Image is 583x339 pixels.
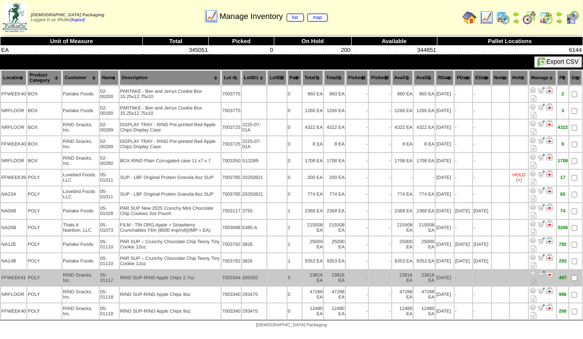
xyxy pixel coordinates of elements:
[62,70,99,85] th: Customer
[3,3,27,32] img: zoroco-logo-small.webp
[473,70,491,85] th: EDate
[62,237,99,252] td: Partake Foods
[455,220,472,236] td: -
[346,103,368,119] td: -
[346,203,368,219] td: -
[120,170,221,186] td: SUP - LBF Original Protein Granola 8oz SUP
[414,120,435,135] td: 4322 EA
[546,220,553,227] img: Manage Hold
[473,136,491,152] td: -
[70,18,85,22] a: (logout)
[436,120,454,135] td: [DATE]
[100,136,119,152] td: 02-00289
[531,245,536,252] i: Note
[288,120,302,135] td: 0
[242,186,267,202] td: 20250821
[414,136,435,152] td: 8 EA
[546,137,553,144] img: Manage Hold
[529,270,536,277] img: Adjust
[288,253,302,269] td: 1
[369,203,391,219] td: -
[531,229,536,235] i: Note
[346,253,368,269] td: -
[436,170,454,186] td: [DATE]
[120,220,221,236] td: FILM - TIN ORG Apple + Strawberry Crunchables Film (8000 imp/roll)(IMP = EA)
[557,125,568,130] div: 4322
[302,136,324,152] td: 8 EA
[274,37,351,46] th: On Hold
[529,87,536,94] img: Adjust
[538,137,545,144] img: Move
[369,220,391,236] td: -
[219,12,328,21] span: Manage Inventory
[143,37,209,46] th: Total
[324,86,345,102] td: 960 EA
[27,103,62,119] td: BOX
[546,237,553,244] img: Manage Hold
[392,220,413,236] td: 215508 EA
[27,86,62,102] td: BOX
[120,86,221,102] td: PARTAKE - Ben and Jerrys Cookie Box 15.25x12.75x10
[324,136,345,152] td: 8 EA
[242,253,267,269] td: 3826
[546,153,553,160] img: Manage Hold
[392,186,413,202] td: 774 EA
[62,136,99,152] td: RIND Snacks, Inc.
[120,253,221,269] td: PAR SUP – Crunchy Chocolate Chip Teeny Tiny Cookie 12oz
[324,253,345,269] td: 9353 EA
[392,170,413,186] td: -
[455,170,472,186] td: -
[473,86,491,102] td: -
[346,86,368,102] td: -
[31,13,104,18] span: [DEMOGRAPHIC_DATA] Packaging
[546,204,553,211] img: Manage Hold
[62,220,99,236] td: Thats It Nutrition, LLC
[414,86,435,102] td: 960 EA
[27,120,62,135] td: BOX
[556,11,563,18] img: arrowleft.gif
[222,170,241,186] td: 7003785
[531,195,536,202] i: Note
[242,153,267,169] td: S13289
[473,186,491,202] td: -
[492,70,510,85] th: Notes
[531,212,536,219] i: Note
[534,56,582,68] button: Export CSV
[529,304,536,311] img: Adjust
[346,136,368,152] td: -
[369,70,391,85] th: Picked2
[529,120,536,127] img: Adjust
[267,70,286,85] th: LotID2
[1,253,26,269] td: NA14B
[538,120,545,127] img: Move
[531,162,536,168] i: Note
[222,86,241,102] td: 7003775
[242,220,267,236] td: 6385-A
[120,186,221,202] td: SUP - LBF Original Protein Granola 8oz SUP
[288,220,302,236] td: 1
[369,253,391,269] td: -
[392,70,413,85] th: Avail1
[538,87,545,94] img: Move
[1,136,26,152] td: FFWEEK40
[557,70,568,85] th: Plt
[62,86,99,102] td: Partake Foods
[436,186,454,202] td: [DATE]
[556,18,563,25] img: arrowright.gif
[0,46,143,55] td: EA
[222,70,241,85] th: Lot #
[392,203,413,219] td: 2368 EA
[538,254,545,261] img: Move
[538,270,545,277] img: Move
[529,254,536,261] img: Adjust
[346,237,368,252] td: -
[369,103,391,119] td: -
[324,237,345,252] td: 25000 EA
[557,175,568,180] div: 17
[302,220,324,236] td: 215508 EA
[324,186,345,202] td: 774 EA
[100,237,119,252] td: 05-01110
[436,70,454,85] th: RDate
[242,237,267,252] td: 3826
[436,86,454,102] td: [DATE]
